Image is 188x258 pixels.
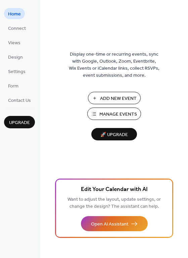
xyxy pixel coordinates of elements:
[87,108,141,120] button: Manage Events
[4,94,35,106] a: Contact Us
[67,195,161,211] span: Want to adjust the layout, update settings, or change the design? The assistant can help.
[91,221,128,228] span: Open AI Assistant
[8,11,21,18] span: Home
[4,37,25,48] a: Views
[4,66,30,77] a: Settings
[8,68,26,75] span: Settings
[99,111,137,118] span: Manage Events
[8,25,26,32] span: Connect
[81,185,148,194] span: Edit Your Calendar with AI
[91,128,137,140] button: 🚀 Upgrade
[4,80,22,91] a: Form
[81,216,148,231] button: Open AI Assistant
[4,22,30,34] a: Connect
[8,97,31,104] span: Contact Us
[100,95,137,102] span: Add New Event
[8,83,18,90] span: Form
[8,54,23,61] span: Design
[95,130,133,139] span: 🚀 Upgrade
[8,40,20,47] span: Views
[4,8,25,19] a: Home
[69,51,159,79] span: Display one-time or recurring events, sync with Google, Outlook, Zoom, Eventbrite, Wix Events or ...
[4,116,35,128] button: Upgrade
[4,51,27,62] a: Design
[88,92,141,104] button: Add New Event
[9,119,30,126] span: Upgrade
